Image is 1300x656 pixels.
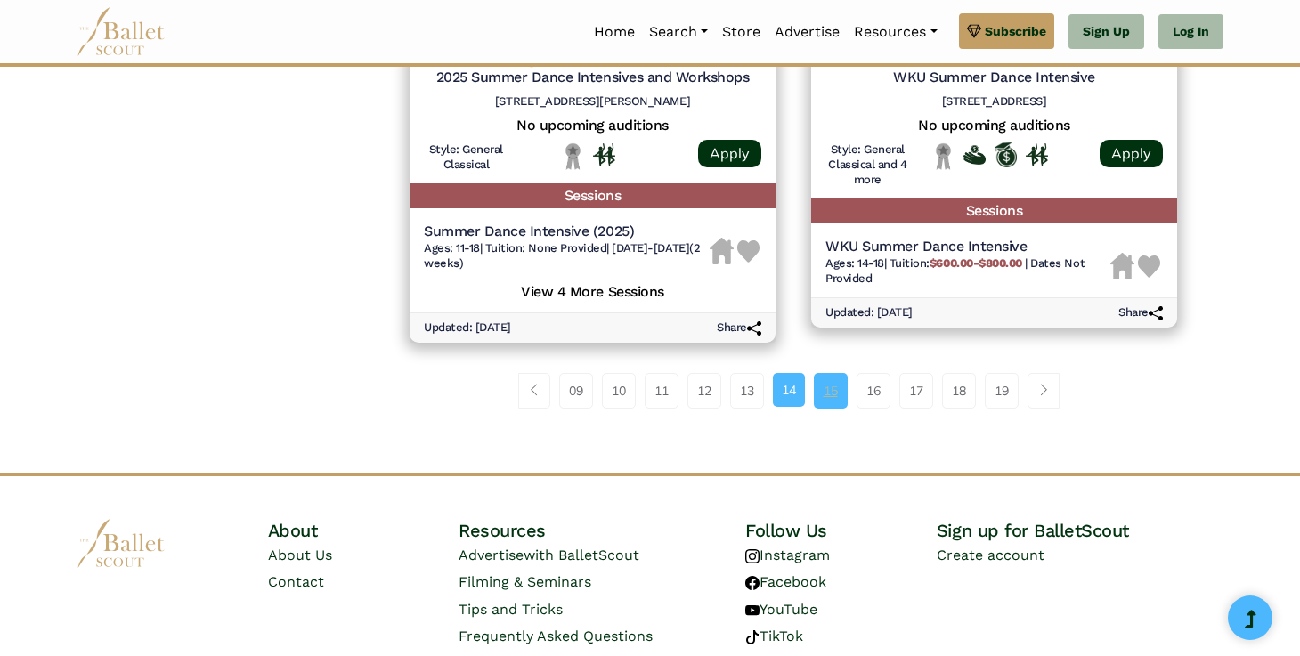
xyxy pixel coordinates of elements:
[424,117,761,135] h5: No upcoming auditions
[642,13,715,51] a: Search
[593,143,615,166] img: In Person
[424,241,700,270] span: [DATE]-[DATE] (2 weeks)
[985,21,1046,41] span: Subscribe
[857,373,890,409] a: 16
[730,373,764,409] a: 13
[562,142,584,170] img: Local
[424,94,761,109] h6: [STREET_ADDRESS][PERSON_NAME]
[959,13,1054,49] a: Subscribe
[942,373,976,409] a: 18
[698,140,761,167] a: Apply
[424,241,710,271] h6: | |
[645,373,678,409] a: 11
[459,547,639,563] a: Advertisewith BalletScout
[930,256,1022,270] b: $600.00-$800.00
[825,256,1085,285] span: Dates Not Provided
[559,373,593,409] a: 09
[424,69,761,87] h5: 2025 Summer Dance Intensives and Workshops
[524,547,639,563] span: with BalletScout
[745,549,760,563] img: instagram logo
[847,13,944,51] a: Resources
[745,573,826,590] a: Facebook
[268,547,332,563] a: About Us
[825,117,1163,135] h5: No upcoming auditions
[1068,14,1144,50] a: Sign Up
[77,519,166,568] img: logo
[814,373,848,409] a: 15
[424,320,511,336] h6: Updated: [DATE]
[687,373,721,409] a: 12
[424,142,508,173] h6: Style: General Classical
[932,142,955,170] img: Local
[424,223,710,241] h5: Summer Dance Intensive (2025)
[937,519,1223,542] h4: Sign up for BalletScout
[825,256,1110,287] h6: | |
[485,241,606,255] span: Tuition: None Provided
[825,238,1110,256] h5: WKU Summer Dance Intensive
[459,601,563,618] a: Tips and Tricks
[811,198,1177,224] h5: Sessions
[985,373,1019,409] a: 19
[745,576,760,590] img: facebook logo
[268,519,459,542] h4: About
[745,603,760,618] img: youtube logo
[1110,253,1134,279] img: Housing Unavailable
[937,547,1044,563] a: Create account
[1118,305,1163,320] h6: Share
[268,573,324,590] a: Contact
[410,183,776,209] h5: Sessions
[967,21,981,41] img: gem.svg
[459,519,745,542] h4: Resources
[745,519,937,542] h4: Follow Us
[825,256,884,270] span: Ages: 14-18
[1026,143,1048,166] img: In Person
[1100,140,1163,167] a: Apply
[745,601,817,618] a: YouTube
[773,373,805,407] a: 14
[1138,255,1160,278] img: Heart
[587,13,642,51] a: Home
[995,142,1017,167] img: Offers Scholarship
[768,13,847,51] a: Advertise
[737,240,760,263] img: Heart
[745,630,760,644] img: tiktok logo
[899,373,933,409] a: 17
[518,373,1069,409] nav: Page navigation example
[825,142,910,188] h6: Style: General Classical and 4 more
[963,145,986,165] img: Offers Financial Aid
[825,305,913,320] h6: Updated: [DATE]
[602,373,636,409] a: 10
[424,279,761,302] h5: View 4 More Sessions
[745,628,803,644] a: TikTok
[1158,14,1223,50] a: Log In
[825,94,1163,109] h6: [STREET_ADDRESS]
[459,628,653,644] a: Frequently Asked Questions
[715,13,768,51] a: Store
[890,256,1026,270] span: Tuition:
[745,547,830,563] a: Instagram
[717,320,761,336] h6: Share
[825,69,1163,87] h5: WKU Summer Dance Intensive
[710,238,734,264] img: Housing Unavailable
[424,241,480,255] span: Ages: 11-18
[459,573,591,590] a: Filming & Seminars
